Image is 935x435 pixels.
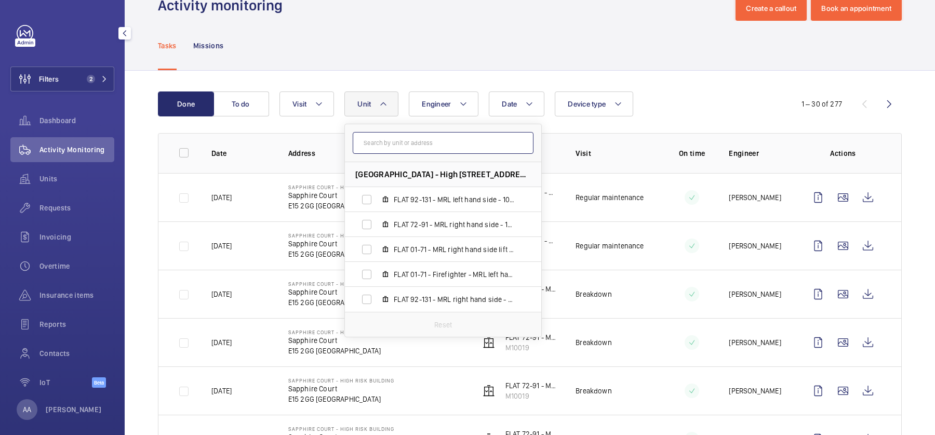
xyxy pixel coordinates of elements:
[39,232,114,242] span: Invoicing
[39,290,114,300] span: Insurance items
[288,335,394,346] p: Sapphire Court
[211,148,272,159] p: Date
[394,294,514,305] span: FLAT 92-131 - MRL right hand side - 10 Floors, M10017
[422,100,451,108] span: Engineer
[288,184,394,190] p: Sapphire Court - High Risk Building
[555,91,633,116] button: Device type
[213,91,269,116] button: To do
[46,404,102,415] p: [PERSON_NAME]
[288,148,463,159] p: Address
[211,241,232,251] p: [DATE]
[576,241,644,251] p: Regular maintenance
[288,201,394,211] p: E15 2GG [GEOGRAPHIC_DATA]
[39,203,114,213] span: Requests
[568,100,606,108] span: Device type
[288,239,394,249] p: Sapphire Court
[729,289,781,299] p: [PERSON_NAME]
[483,385,495,397] img: elevator.svg
[576,192,644,203] p: Regular maintenance
[802,99,842,109] div: 1 – 30 of 277
[288,249,394,259] p: E15 2GG [GEOGRAPHIC_DATA]
[39,319,114,329] span: Reports
[158,41,177,51] p: Tasks
[729,192,781,203] p: [PERSON_NAME]
[288,426,394,432] p: Sapphire Court - High Risk Building
[211,289,232,299] p: [DATE]
[288,190,394,201] p: Sapphire Court
[211,386,232,396] p: [DATE]
[729,337,781,348] p: [PERSON_NAME]
[394,244,514,255] span: FLAT 01-71 - MRL right hand side lift - 10 Floors, M10015
[288,384,394,394] p: Sapphire Court
[576,386,612,396] p: Breakdown
[292,100,306,108] span: Visit
[505,332,559,342] p: FLAT 72-91 - MRL right hand side - 10 Floors
[409,91,478,116] button: Engineer
[729,241,781,251] p: [PERSON_NAME]
[39,144,114,155] span: Activity Monitoring
[23,404,31,415] p: AA
[39,261,114,271] span: Overtime
[729,386,781,396] p: [PERSON_NAME]
[434,320,452,330] p: Reset
[39,74,59,84] span: Filters
[502,100,517,108] span: Date
[806,148,880,159] p: Actions
[288,394,394,404] p: E15 2GG [GEOGRAPHIC_DATA]
[729,148,789,159] p: Engineer
[288,329,394,335] p: Sapphire Court - High Risk Building
[576,148,655,159] p: Visit
[193,41,224,51] p: Missions
[672,148,713,159] p: On time
[288,297,394,308] p: E15 2GG [GEOGRAPHIC_DATA]
[505,391,559,401] p: M10019
[344,91,398,116] button: Unit
[483,336,495,349] img: elevator.svg
[39,174,114,184] span: Units
[87,75,95,83] span: 2
[288,232,394,239] p: Sapphire Court - High Risk Building
[576,289,612,299] p: Breakdown
[158,91,214,116] button: Done
[211,192,232,203] p: [DATE]
[39,377,92,388] span: IoT
[39,115,114,126] span: Dashboard
[211,337,232,348] p: [DATE]
[10,67,114,91] button: Filters2
[489,91,544,116] button: Date
[394,219,514,230] span: FLAT 72-91 - MRL right hand side - 10 Floors, M10019
[505,342,559,353] p: M10019
[288,281,394,287] p: Sapphire Court - High Risk Building
[576,337,612,348] p: Breakdown
[505,380,559,391] p: FLAT 72-91 - MRL right hand side - 10 Floors
[394,194,514,205] span: FLAT 92-131 - MRL left hand side - 10 Floors, M10018
[288,287,394,297] p: Sapphire Court
[39,348,114,359] span: Contacts
[288,377,394,384] p: Sapphire Court - High Risk Building
[355,169,531,180] span: [GEOGRAPHIC_DATA] - High [STREET_ADDRESS]
[288,346,394,356] p: E15 2GG [GEOGRAPHIC_DATA]
[353,132,533,154] input: Search by unit or address
[357,100,371,108] span: Unit
[279,91,334,116] button: Visit
[92,377,106,388] span: Beta
[394,269,514,280] span: FLAT 01-71 - Firefighter - MRL left hand side - 10 Floors, M10016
